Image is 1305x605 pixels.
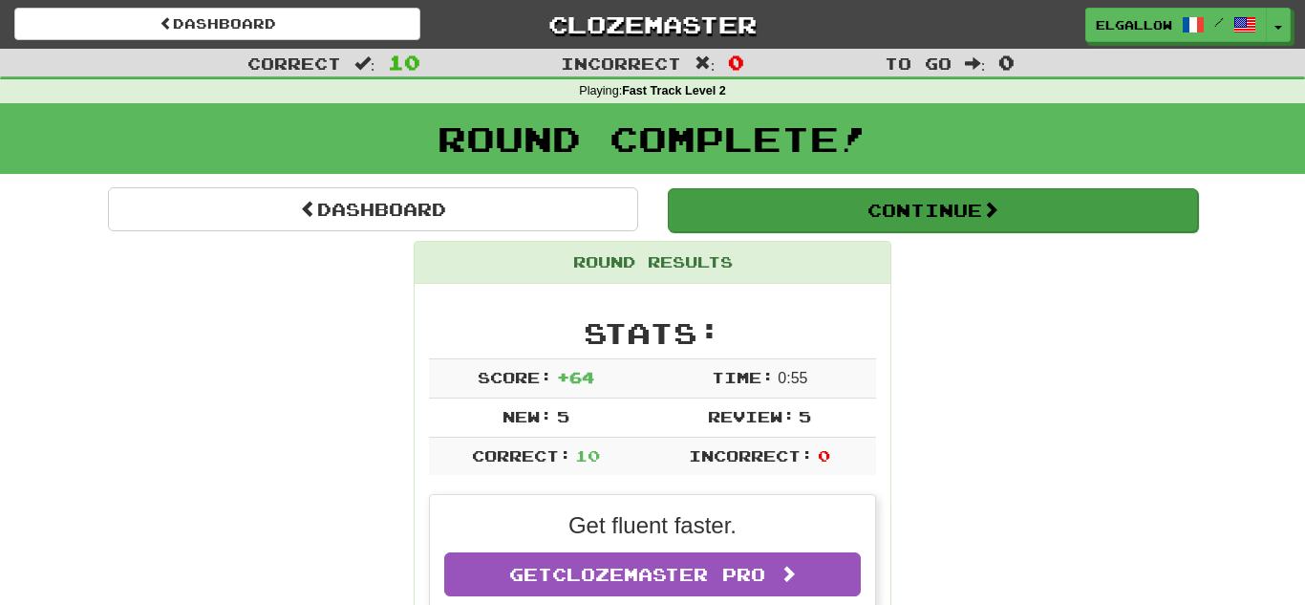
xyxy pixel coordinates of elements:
[561,54,681,73] span: Incorrect
[247,54,341,73] span: Correct
[622,84,726,97] strong: Fast Track Level 2
[728,51,744,74] span: 0
[965,55,986,72] span: :
[444,509,861,542] p: Get fluent faster.
[695,55,716,72] span: :
[444,552,861,596] a: GetClozemaster Pro
[1096,16,1172,33] span: elgallow
[1085,8,1267,42] a: elgallow /
[429,317,876,349] h2: Stats:
[689,446,813,465] span: Incorrect:
[108,187,638,231] a: Dashboard
[388,51,420,74] span: 10
[552,564,765,585] span: Clozemaster Pro
[478,368,552,386] span: Score:
[778,370,807,386] span: 0 : 55
[557,368,594,386] span: + 64
[575,446,600,465] span: 10
[708,407,795,425] span: Review:
[354,55,375,72] span: :
[14,8,420,40] a: Dashboard
[7,119,1298,158] h1: Round Complete!
[799,407,811,425] span: 5
[449,8,855,41] a: Clozemaster
[557,407,569,425] span: 5
[1214,15,1224,29] span: /
[818,446,830,465] span: 0
[503,407,552,425] span: New:
[415,242,890,284] div: Round Results
[712,368,774,386] span: Time:
[998,51,1015,74] span: 0
[472,446,571,465] span: Correct:
[668,188,1198,232] button: Continue
[885,54,952,73] span: To go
